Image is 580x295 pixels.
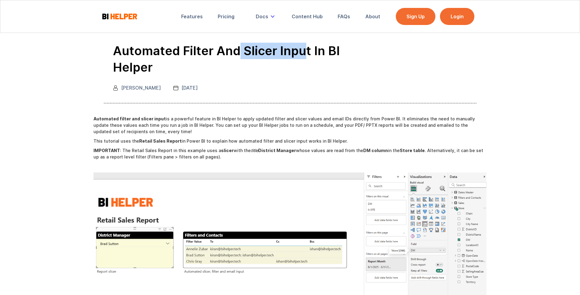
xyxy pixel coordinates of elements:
strong: Store table [400,148,425,153]
a: Sign Up [396,8,435,25]
div: [PERSON_NAME] [121,85,161,91]
em: title [251,148,258,153]
strong: District Manager [258,148,296,153]
a: Login [440,8,474,25]
a: Features [177,10,207,23]
p: ‍ [93,163,487,169]
a: FAQs [333,10,354,23]
strong: Automated filter and slicer input [93,116,166,121]
div: Docs [256,13,268,20]
div: [DATE] [181,85,198,91]
a: About [361,10,385,23]
a: Content Hub [287,10,327,23]
p: ‍ : The Retail Sales Report in this example uses a with the whose values are read from the in the... [93,147,487,160]
h1: Automated Filter and Slicer Input in BI Helper [113,43,379,76]
strong: slicer [221,148,234,153]
p: is a powerful feature in BI Helper to apply updated filter and slicer values and email IDs direct... [93,116,487,135]
p: This tutorial uses the in Power BI to explain how automated filter and slicer input works in BI H... [93,138,487,144]
strong: DM column [363,148,388,153]
div: About [365,13,380,20]
a: Pricing [213,10,239,23]
div: Docs [251,10,281,23]
strong: Retail Sales Report [139,138,182,144]
div: FAQs [338,13,350,20]
div: Content Hub [292,13,323,20]
div: Features [181,13,203,20]
div: Pricing [218,13,234,20]
strong: IMPORTANT [93,148,120,153]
